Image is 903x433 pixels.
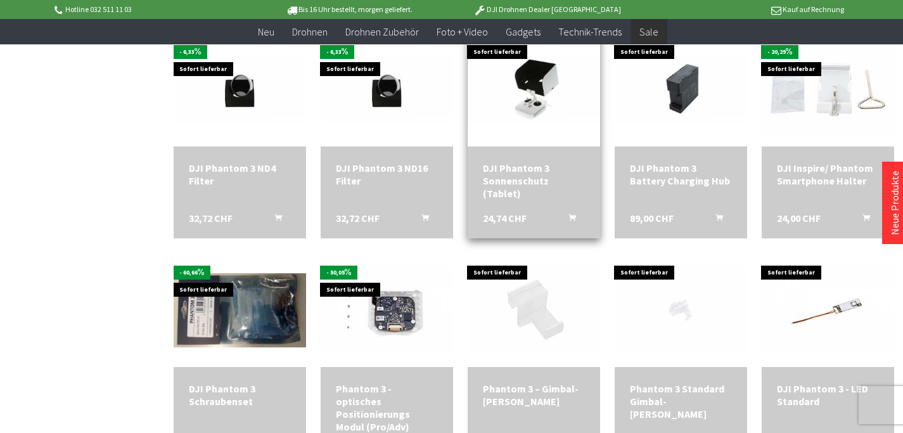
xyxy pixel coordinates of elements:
[336,382,438,433] div: Phantom 3 - optisches Positionierungs Modul (Pro/Adv)
[249,19,283,45] a: Neu
[53,2,250,17] p: Hotline 032 511 11 03
[483,162,585,200] a: DJI Phantom 3 Sonnenschutz (Tablet) 24,74 CHF In den Warenkorb
[700,212,731,228] button: In den Warenkorb
[777,382,879,408] div: DJI Phantom 3 - LED Standard
[189,382,291,408] div: DJI Phantom 3 Schraubenset
[259,212,290,228] button: In den Warenkorb
[630,162,732,187] div: DJI Phantom 3 Battery Charging Hub
[345,25,419,38] span: Drohnen Zubehör
[336,382,438,433] a: Phantom 3 - optisches Positionierungs Modul (Pro/Adv) 60,12 CHF In den Warenkorb
[468,266,600,354] img: Phantom 3 – Gimbal-Klemme
[483,382,585,408] div: Phantom 3 – Gimbal-[PERSON_NAME]
[506,25,541,38] span: Gadgets
[630,162,732,187] a: DJI Phantom 3 Battery Charging Hub 89,00 CHF In den Warenkorb
[468,56,600,123] img: DJI Phantom 3 Sonnenschutz (Tablet)
[549,19,631,45] a: Technik-Trends
[630,382,732,420] div: Phantom 3 Standard Gimbal-[PERSON_NAME]
[553,212,584,228] button: In den Warenkorb
[174,56,306,123] img: DJI Phantom 3 ND4 Filter
[497,19,549,45] a: Gadgets
[189,162,291,187] div: DJI Phantom 3 ND4 Filter
[336,212,380,224] span: 32,72 CHF
[258,25,274,38] span: Neu
[321,56,453,123] img: DJI Phantom 3 ND16 Filter
[189,162,291,187] a: DJI Phantom 3 ND4 Filter 32,72 CHF In den Warenkorb
[483,212,527,224] span: 24,74 CHF
[189,212,233,224] span: 32,72 CHF
[639,25,658,38] span: Sale
[615,56,747,123] img: DJI Phantom 3 Battery Charging Hub
[483,382,585,408] a: Phantom 3 – Gimbal-[PERSON_NAME] 5,67 CHF In den Warenkorb
[189,382,291,408] a: DJI Phantom 3 Schraubenset 3,91 CHF In den Warenkorb
[777,162,879,187] div: DJI Inspire/ Phantom Smartphone Halter
[321,266,453,354] img: Phantom 3 - optisches Positionierungs Modul (Pro/Adv)
[777,212,821,224] span: 24,00 CHF
[250,2,448,17] p: Bis 16 Uhr bestellt, morgen geliefert.
[448,2,646,17] p: DJI Drohnen Dealer [GEOGRAPHIC_DATA]
[615,266,747,354] img: Phantom 3 Standard Gimbal-Klemme
[483,162,585,200] div: DJI Phantom 3 Sonnenschutz (Tablet)
[336,162,438,187] div: DJI Phantom 3 ND16 Filter
[558,25,622,38] span: Technik-Trends
[888,171,901,235] a: Neue Produkte
[292,25,328,38] span: Drohnen
[283,19,336,45] a: Drohnen
[762,266,894,354] img: DJI Phantom 3 - LED Standard
[406,212,437,228] button: In den Warenkorb
[630,382,732,420] a: Phantom 3 Standard Gimbal-[PERSON_NAME] 6,88 CHF In den Warenkorb
[437,25,488,38] span: Foto + Video
[777,382,879,408] a: DJI Phantom 3 - LED Standard 3,46 CHF In den Warenkorb
[777,162,879,187] a: DJI Inspire/ Phantom Smartphone Halter 24,00 CHF In den Warenkorb
[630,212,674,224] span: 89,00 CHF
[646,2,844,17] p: Kauf auf Rechnung
[336,162,438,187] a: DJI Phantom 3 ND16 Filter 32,72 CHF In den Warenkorb
[428,19,497,45] a: Foto + Video
[847,212,878,228] button: In den Warenkorb
[336,19,428,45] a: Drohnen Zubehör
[762,46,894,134] img: DJI Inspire/ Phantom Smartphone Halter
[631,19,667,45] a: Sale
[174,273,306,347] img: DJI Phantom 3 Schraubenset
